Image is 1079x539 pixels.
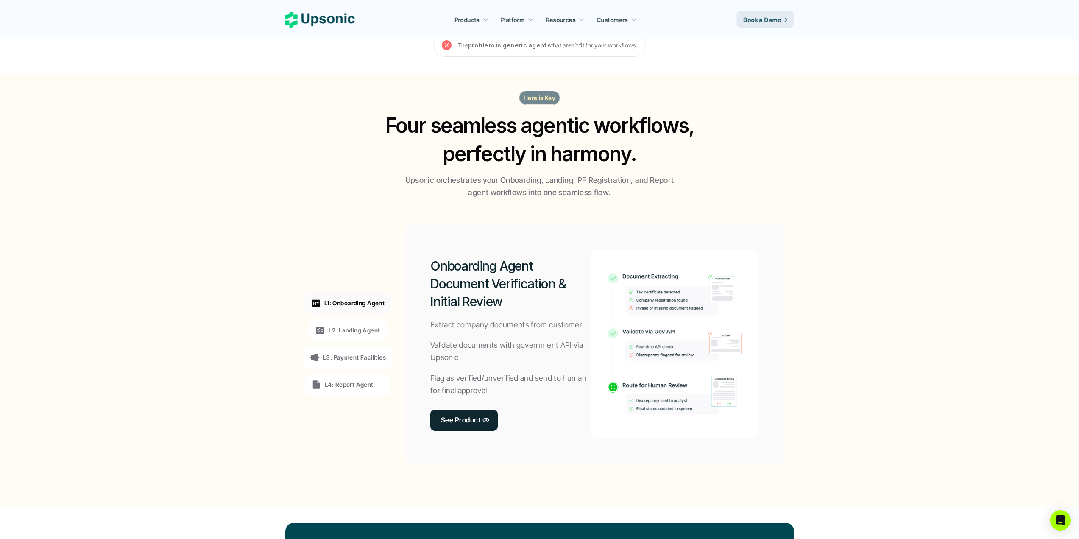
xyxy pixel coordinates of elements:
[430,257,591,310] h2: Onboarding Agent Document Verification & Initial Review
[597,15,628,24] p: Customers
[324,299,385,307] p: L1: Onboarding Agent
[449,12,493,27] a: Products
[458,40,638,50] p: The that aren’t fit for your workflows.
[524,93,556,102] p: Here is Key
[737,11,794,28] a: Book a Demo
[430,319,582,331] p: Extract company documents from customer
[546,15,576,24] p: Resources
[430,410,498,431] a: See Product
[454,15,480,24] p: Products
[501,15,524,24] p: Platform
[744,15,781,24] p: Book a Demo
[430,339,591,364] p: Validate documents with government API via Upsonic
[323,353,386,362] p: L3: Payment Facilities
[329,326,380,335] p: L2: Landing Agent
[430,372,591,397] p: Flag as verified/unverified and send to human for final approval
[468,42,551,49] strong: problem is generic agents
[1050,510,1071,531] div: Open Intercom Messenger
[325,380,374,389] p: L4: Report Agent
[377,111,703,168] h2: Four seamless agentic workflows, perfectly in harmony.
[441,414,480,426] p: See Product
[402,174,678,199] p: Upsonic orchestrates your Onboarding, Landing, PF Registration, and Report agent workflows into o...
